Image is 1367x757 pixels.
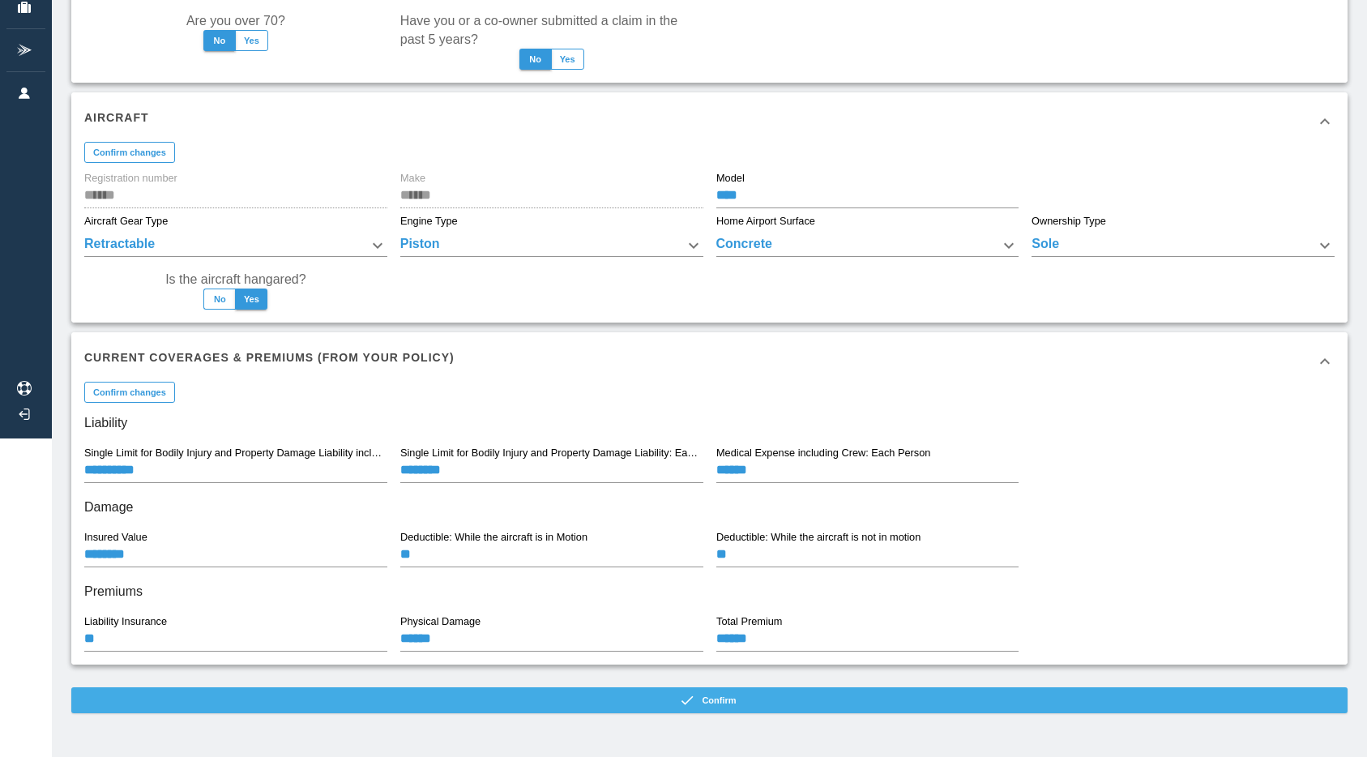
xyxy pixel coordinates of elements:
[551,49,584,70] button: Yes
[84,614,167,629] label: Liability Insurance
[186,11,285,30] label: Are you over 70?
[84,530,147,545] label: Insured Value
[1032,234,1335,257] div: Sole
[716,614,782,629] label: Total Premium
[71,687,1348,713] button: Confirm
[84,349,455,366] h6: Current Coverages & Premiums (from your policy)
[400,171,425,186] label: Make
[716,530,921,545] label: Deductible: While the aircraft is not in motion
[71,92,1348,151] div: Aircraft
[84,214,168,229] label: Aircraft Gear Type
[400,446,703,460] label: Single Limit for Bodily Injury and Property Damage Liability: Each Passenger
[400,530,587,545] label: Deductible: While the aircraft is in Motion
[165,270,305,289] label: Is the aircraft hangared?
[716,171,745,186] label: Model
[84,446,387,460] label: Single Limit for Bodily Injury and Property Damage Liability including Passengers: Each Occurrence
[84,109,149,126] h6: Aircraft
[519,49,552,70] button: No
[400,234,703,257] div: Piston
[716,214,815,229] label: Home Airport Surface
[84,142,175,163] button: Confirm changes
[84,171,177,186] label: Registration number
[84,496,1335,519] h6: Damage
[203,30,236,51] button: No
[84,412,1335,434] h6: Liability
[235,289,267,310] button: Yes
[84,580,1335,603] h6: Premiums
[71,332,1348,391] div: Current Coverages & Premiums (from your policy)
[400,214,458,229] label: Engine Type
[203,289,236,310] button: No
[235,30,268,51] button: Yes
[84,382,175,403] button: Confirm changes
[400,614,481,629] label: Physical Damage
[716,446,930,460] label: Medical Expense including Crew: Each Person
[1032,214,1106,229] label: Ownership Type
[400,11,703,49] label: Have you or a co-owner submitted a claim in the past 5 years?
[84,234,387,257] div: Retractable
[716,234,1019,257] div: Concrete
